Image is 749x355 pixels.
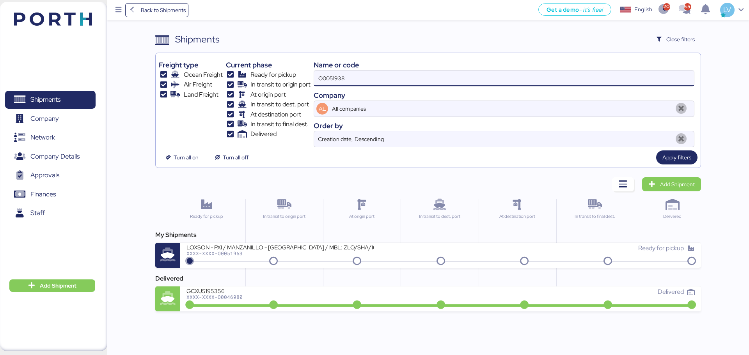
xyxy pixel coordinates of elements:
[30,151,80,162] span: Company Details
[404,213,475,220] div: In transit to dest. port
[330,101,672,117] input: AL
[9,279,95,292] button: Add Shipment
[5,166,96,184] a: Approvals
[723,5,731,15] span: LV
[314,120,694,131] div: Order by
[5,91,96,109] a: Shipments
[30,170,59,181] span: Approvals
[319,104,326,113] span: AL
[314,60,694,70] div: Name or code
[186,287,374,294] div: GCXU5195356
[112,4,125,17] button: Menu
[174,153,199,162] span: Turn all on
[327,213,397,220] div: At origin port
[249,213,319,220] div: In transit to origin port
[184,80,212,89] span: Air Freight
[250,100,309,109] span: In transit to dest. port
[5,147,96,165] a: Company Details
[30,132,55,143] span: Network
[250,70,296,79] span: Ready for pickup
[5,204,96,222] a: Staff
[186,294,374,300] div: XXXX-XXXX-O0046980
[658,288,684,296] span: Delivered
[159,60,222,70] div: Freight type
[171,213,242,220] div: Ready for pickup
[184,70,223,79] span: Ocean Freight
[314,90,694,101] div: Company
[159,150,205,164] button: Turn all on
[250,120,309,129] span: In transit to final dest.
[175,32,220,46] div: Shipments
[656,150,698,164] button: Apply filters
[642,177,701,191] a: Add Shipment
[40,281,76,290] span: Add Shipment
[250,80,311,89] span: In transit to origin port
[5,110,96,127] a: Company
[660,180,695,189] span: Add Shipment
[30,94,60,105] span: Shipments
[208,150,255,164] button: Turn all off
[226,60,311,70] div: Current phase
[30,207,45,219] span: Staff
[482,213,553,220] div: At destination port
[634,5,652,14] div: English
[560,213,630,220] div: In transit to final dest.
[637,213,708,220] div: Delivered
[125,3,189,17] a: Back to Shipments
[250,129,277,139] span: Delivered
[5,185,96,203] a: Finances
[662,153,691,162] span: Apply filters
[638,244,684,252] span: Ready for pickup
[650,32,701,46] button: Close filters
[250,110,301,119] span: At destination port
[186,251,374,256] div: XXXX-XXXX-O0051953
[30,189,56,200] span: Finances
[186,244,374,250] div: LOXSON - PXI / MANZANILLO - [GEOGRAPHIC_DATA] / MBL: ZLO/SHA/16387 / LCL
[155,230,701,240] div: My Shipments
[666,35,695,44] span: Close filters
[223,153,248,162] span: Turn all off
[250,90,286,99] span: At origin port
[141,5,186,15] span: Back to Shipments
[5,129,96,147] a: Network
[184,90,218,99] span: Land Freight
[30,113,59,124] span: Company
